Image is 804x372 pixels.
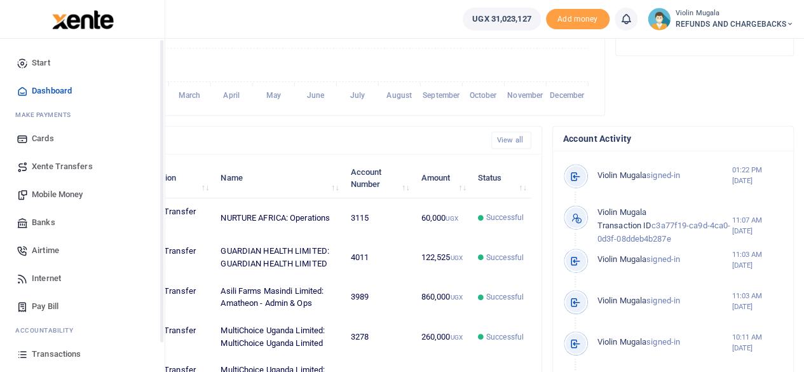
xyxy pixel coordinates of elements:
a: View all [491,132,531,149]
a: Cards [10,125,154,153]
tspan: August [386,91,412,100]
h4: Recent Transactions [59,134,481,148]
a: Xente Transfers [10,153,154,181]
tspan: April [223,91,240,100]
span: Mobile Money [32,188,83,201]
small: 11:03 AM [DATE] [732,291,783,312]
a: Add money [546,13,610,23]
small: UGX [450,254,462,261]
td: 122,525 [414,238,470,277]
li: Wallet ballance [458,8,545,31]
p: signed-in [597,169,732,183]
span: UGX 31,023,127 [472,13,531,25]
span: Violin Mugala [597,207,646,217]
span: Violin Mugala [597,337,646,347]
span: Transaction ID [597,221,651,230]
tspan: December [550,91,585,100]
td: Account Transfer outwards [125,317,214,357]
span: Xente Transfers [32,160,93,173]
span: Successful [486,331,524,343]
a: Dashboard [10,77,154,105]
h4: Account Activity [563,132,783,146]
tspan: March [179,91,201,100]
span: Transactions [32,348,81,361]
tspan: July [350,91,364,100]
td: GUARDIAN HEALTH LIMITED: GUARDIAN HEALTH LIMITED [214,238,343,277]
td: 60,000 [414,198,470,238]
td: 4011 [343,238,414,277]
td: MultiChoice Uganda Limited: MultiChoice Uganda Limited [214,317,343,357]
p: signed-in [597,294,732,308]
small: Violin Mugala [676,8,794,19]
p: signed-in [597,253,732,266]
li: Toup your wallet [546,9,610,30]
span: Pay Bill [32,300,58,313]
span: Violin Mugala [597,254,646,264]
tspan: September [423,91,460,100]
span: Dashboard [32,85,72,97]
small: UGX [450,294,462,301]
span: Successful [486,252,524,263]
span: Successful [486,212,524,223]
a: UGX 31,023,127 [463,8,540,31]
a: Mobile Money [10,181,154,209]
a: Pay Bill [10,293,154,320]
th: Name: activate to sort column ascending [214,158,343,198]
td: NURTURE AFRICA: Operations [214,198,343,238]
img: profile-user [648,8,671,31]
span: Violin Mugala [597,170,646,180]
td: 260,000 [414,317,470,357]
th: Transaction: activate to sort column ascending [125,158,214,198]
td: 3115 [343,198,414,238]
span: REFUNDS AND CHARGEBACKS [676,18,794,30]
a: Transactions [10,340,154,368]
span: Successful [486,291,524,303]
span: Internet [32,272,61,285]
th: Status: activate to sort column ascending [471,158,531,198]
p: c3a77f19-ca9d-4ca0-0d3f-08ddeb4b287e [597,206,732,245]
span: Banks [32,216,55,229]
span: Add money [546,9,610,30]
span: ake Payments [22,110,71,120]
small: 10:11 AM [DATE] [732,332,783,354]
td: Account Transfer outwards [125,198,214,238]
span: countability [25,326,73,335]
a: profile-user Violin Mugala REFUNDS AND CHARGEBACKS [648,8,794,31]
small: 01:22 PM [DATE] [732,165,783,186]
td: Account Transfer outwards [125,277,214,317]
a: Internet [10,265,154,293]
td: 860,000 [414,277,470,317]
span: Airtime [32,244,59,257]
li: M [10,105,154,125]
small: 11:03 AM [DATE] [732,249,783,271]
a: Airtime [10,237,154,265]
tspan: May [266,91,280,100]
span: Start [32,57,50,69]
tspan: June [306,91,324,100]
th: Account Number: activate to sort column ascending [343,158,414,198]
small: 11:07 AM [DATE] [732,215,783,237]
th: Amount: activate to sort column ascending [414,158,470,198]
tspan: November [507,91,543,100]
a: logo-small logo-large logo-large [51,14,114,24]
span: Violin Mugala [597,296,646,305]
small: UGX [450,334,462,341]
a: Start [10,49,154,77]
td: Asili Farms Masindi Limited: Amatheon - Admin & Ops [214,277,343,317]
tspan: October [470,91,498,100]
td: 3989 [343,277,414,317]
p: signed-in [597,336,732,349]
a: Banks [10,209,154,237]
span: Cards [32,132,54,145]
small: UGX [446,215,458,222]
li: Ac [10,320,154,340]
td: Account Transfer outwards [125,238,214,277]
td: 3278 [343,317,414,357]
img: logo-large [52,10,114,29]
